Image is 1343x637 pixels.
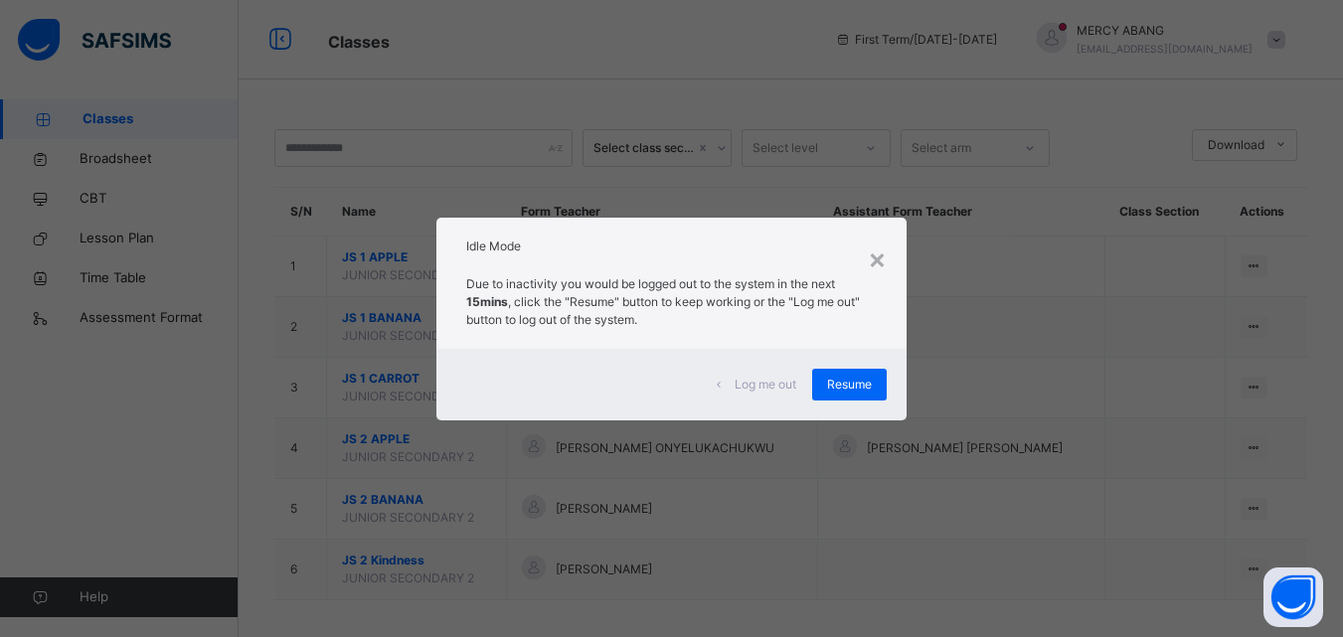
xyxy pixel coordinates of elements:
[466,238,877,255] h2: Idle Mode
[466,275,877,329] p: Due to inactivity you would be logged out to the system in the next , click the "Resume" button t...
[1263,567,1323,627] button: Open asap
[735,376,796,394] span: Log me out
[868,238,887,279] div: ×
[466,294,508,309] strong: 15mins
[827,376,872,394] span: Resume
